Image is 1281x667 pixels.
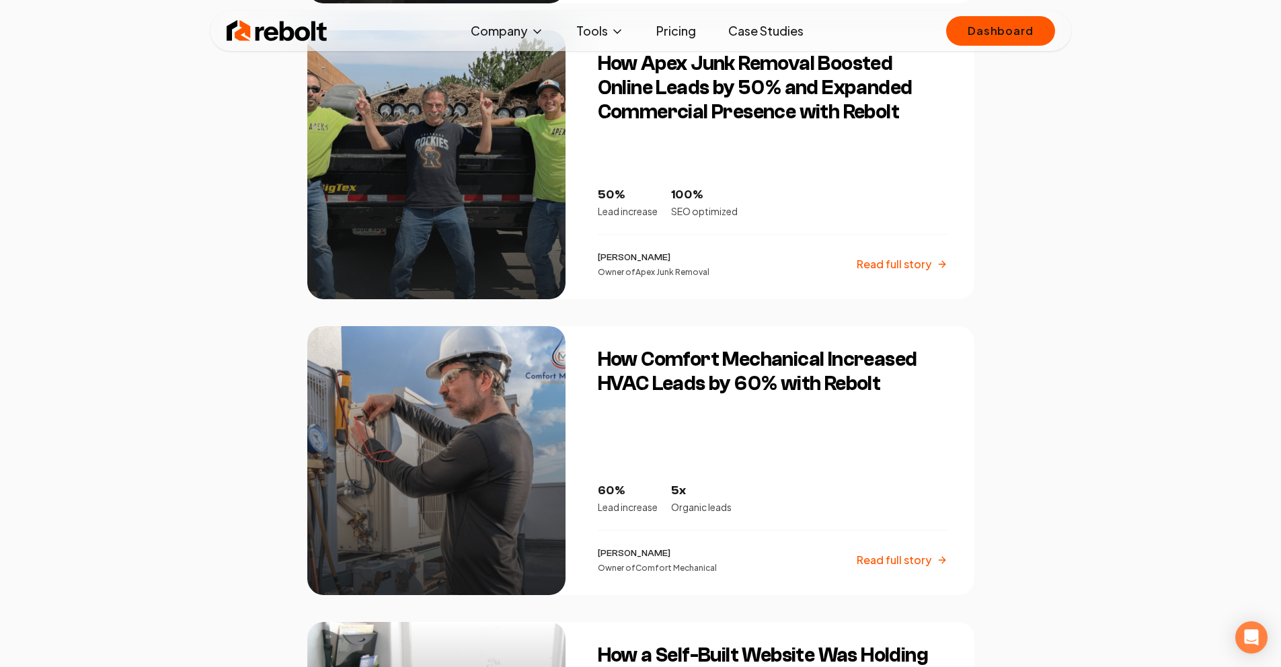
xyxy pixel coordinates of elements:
[671,500,732,514] p: Organic leads
[946,16,1054,46] a: Dashboard
[598,348,947,396] h3: How Comfort Mechanical Increased HVAC Leads by 60% with Rebolt
[671,204,738,218] p: SEO optimized
[598,52,947,124] h3: How Apex Junk Removal Boosted Online Leads by 50% and Expanded Commercial Presence with Rebolt
[598,563,717,574] p: Owner of Comfort Mechanical
[598,251,709,264] p: [PERSON_NAME]
[646,17,707,44] a: Pricing
[598,481,658,500] p: 60%
[307,30,974,299] a: How Apex Junk Removal Boosted Online Leads by 50% and Expanded Commercial Presence with ReboltHow...
[671,481,732,500] p: 5x
[717,17,814,44] a: Case Studies
[598,500,658,514] p: Lead increase
[566,17,635,44] button: Tools
[598,547,717,560] p: [PERSON_NAME]
[1235,621,1268,654] div: Open Intercom Messenger
[307,326,974,595] a: How Comfort Mechanical Increased HVAC Leads by 60% with ReboltHow Comfort Mechanical Increased HV...
[227,17,327,44] img: Rebolt Logo
[460,17,555,44] button: Company
[671,186,738,204] p: 100%
[598,267,709,278] p: Owner of Apex Junk Removal
[598,186,658,204] p: 50%
[857,256,931,272] p: Read full story
[598,204,658,218] p: Lead increase
[857,552,931,568] p: Read full story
